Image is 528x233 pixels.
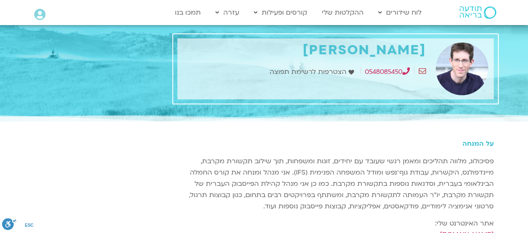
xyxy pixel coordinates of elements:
a: לוח שידורים [374,5,426,20]
a: קורסים ופעילות [250,5,311,20]
a: עזרה [211,5,243,20]
a: הצטרפות לרשימת תפוצה [270,66,356,78]
h5: על המנחה [177,140,494,147]
p: פסיכולוג, מלווה תהליכים ומאמן רגשי שעובד עם יחידים, זוגות ומשפחות, תוך שילוב תקשורת מקרבת, מיינדפ... [177,156,494,212]
a: ההקלטות שלי [318,5,368,20]
a: 0548085450 [365,67,410,76]
span: הצטרפות לרשימת תפוצה [270,66,349,78]
a: תמכו בנו [171,5,205,20]
img: תודעה בריאה [460,6,496,19]
h1: [PERSON_NAME] [182,43,426,58]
